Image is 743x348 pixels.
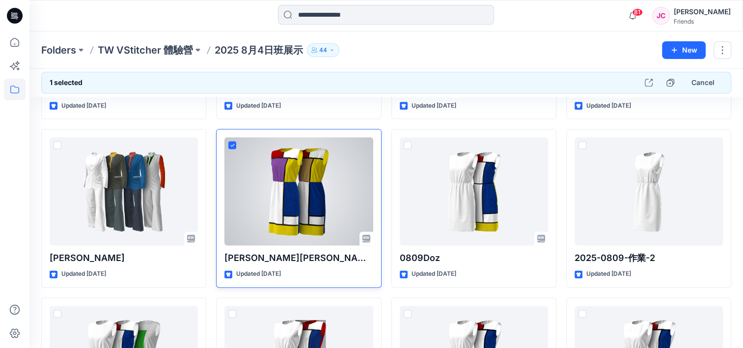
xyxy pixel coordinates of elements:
[307,43,339,57] button: 44
[683,74,723,91] button: Cancel
[575,251,723,265] p: 2025-0809-作業-2
[50,77,83,88] h6: 1 selected
[674,18,731,25] div: Friends
[632,8,643,16] span: 81
[674,6,731,18] div: [PERSON_NAME]
[98,43,193,57] a: TW VStitcher 體驗營
[662,41,706,59] button: New
[412,101,456,111] p: Updated [DATE]
[586,269,631,279] p: Updated [DATE]
[236,269,281,279] p: Updated [DATE]
[319,45,327,56] p: 44
[400,251,548,265] p: 0809Doz
[61,269,106,279] p: Updated [DATE]
[224,251,373,265] p: [PERSON_NAME][PERSON_NAME] 01 Color Block stitchup20250809
[61,101,106,111] p: Updated [DATE]
[652,7,670,25] div: JC
[586,101,631,111] p: Updated [DATE]
[412,269,456,279] p: Updated [DATE]
[215,43,303,57] p: 2025 8月4日班展示
[236,101,281,111] p: Updated [DATE]
[50,251,198,265] p: [PERSON_NAME]
[41,43,76,57] a: Folders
